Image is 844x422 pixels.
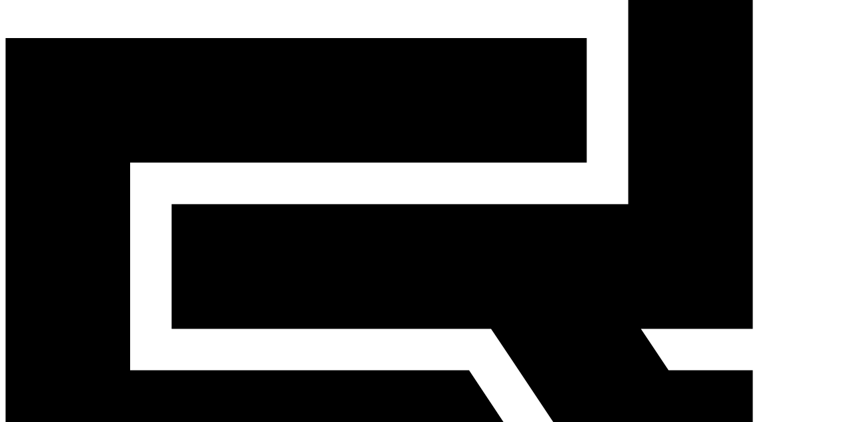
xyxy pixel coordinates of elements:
[172,327,256,361] a: 설정
[42,347,50,358] span: 홈
[4,327,88,361] a: 홈
[88,327,172,361] a: 대화
[206,347,222,358] span: 설정
[122,348,138,359] span: 대화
